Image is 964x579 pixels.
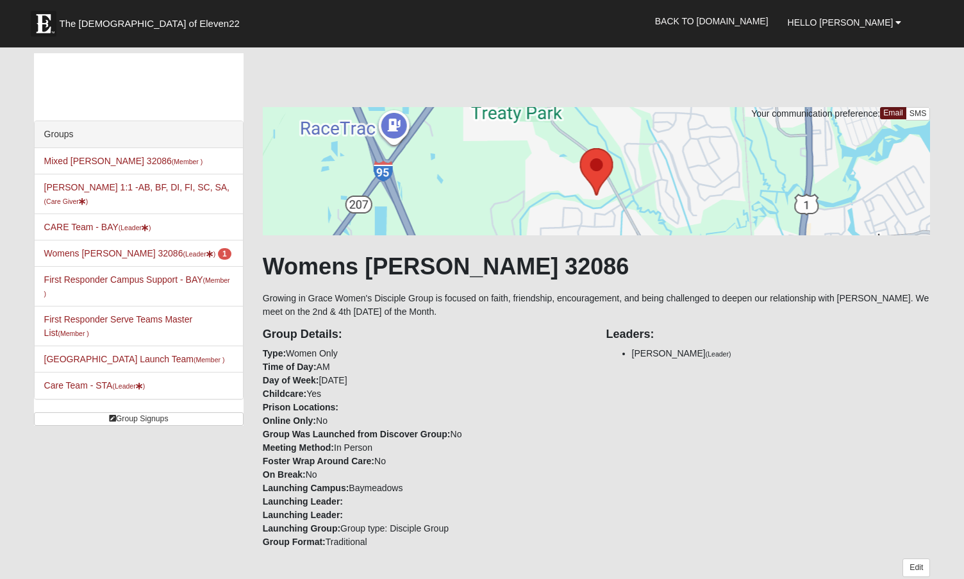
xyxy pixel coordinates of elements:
[58,330,88,337] small: (Member )
[263,253,931,280] h1: Womens [PERSON_NAME] 32086
[788,17,893,28] span: Hello [PERSON_NAME]
[263,537,326,547] strong: Group Format:
[263,496,343,507] strong: Launching Leader:
[44,197,88,205] small: (Care Giver )
[44,354,225,364] a: [GEOGRAPHIC_DATA] Launch Team(Member )
[44,248,231,258] a: Womens [PERSON_NAME] 32086(Leader) 1
[44,380,145,390] a: Care Team - STA(Leader)
[263,429,451,439] strong: Group Was Launched from Discover Group:
[44,156,203,166] a: Mixed [PERSON_NAME] 32086(Member )
[606,328,931,342] h4: Leaders:
[263,362,317,372] strong: Time of Day:
[112,382,145,390] small: (Leader )
[24,4,281,37] a: The [DEMOGRAPHIC_DATA] of Eleven22
[263,348,286,358] strong: Type:
[172,158,203,165] small: (Member )
[263,483,349,493] strong: Launching Campus:
[263,375,319,385] strong: Day of Week:
[44,276,230,298] small: (Member )
[778,6,911,38] a: Hello [PERSON_NAME]
[263,510,343,520] strong: Launching Leader:
[263,456,374,466] strong: Foster Wrap Around Care:
[263,389,306,399] strong: Childcare:
[44,274,230,298] a: First Responder Campus Support - BAY(Member )
[880,107,906,119] a: Email
[183,250,215,258] small: (Leader )
[263,469,306,480] strong: On Break:
[44,314,193,338] a: First Responder Serve Teams Master List(Member )
[645,5,778,37] a: Back to [DOMAIN_NAME]
[263,523,340,533] strong: Launching Group:
[44,222,151,232] a: CARE Team - BAY(Leader)
[906,107,931,121] a: SMS
[218,248,231,260] span: number of pending members
[263,328,587,342] h4: Group Details:
[34,412,244,426] a: Group Signups
[35,121,243,148] div: Groups
[44,182,229,206] a: [PERSON_NAME] 1:1 -AB, BF, DI, FI, SC, SA,(Care Giver)
[751,108,880,119] span: Your communication preference:
[60,17,240,30] span: The [DEMOGRAPHIC_DATA] of Eleven22
[263,415,316,426] strong: Online Only:
[263,442,334,453] strong: Meeting Method:
[253,319,597,549] div: Women Only AM [DATE] Yes No No In Person No No Baymeadows Group type: Disciple Group Traditional
[632,347,931,360] li: [PERSON_NAME]
[119,224,151,231] small: (Leader )
[31,11,56,37] img: Eleven22 logo
[706,350,731,358] small: (Leader)
[263,402,338,412] strong: Prison Locations:
[194,356,224,364] small: (Member )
